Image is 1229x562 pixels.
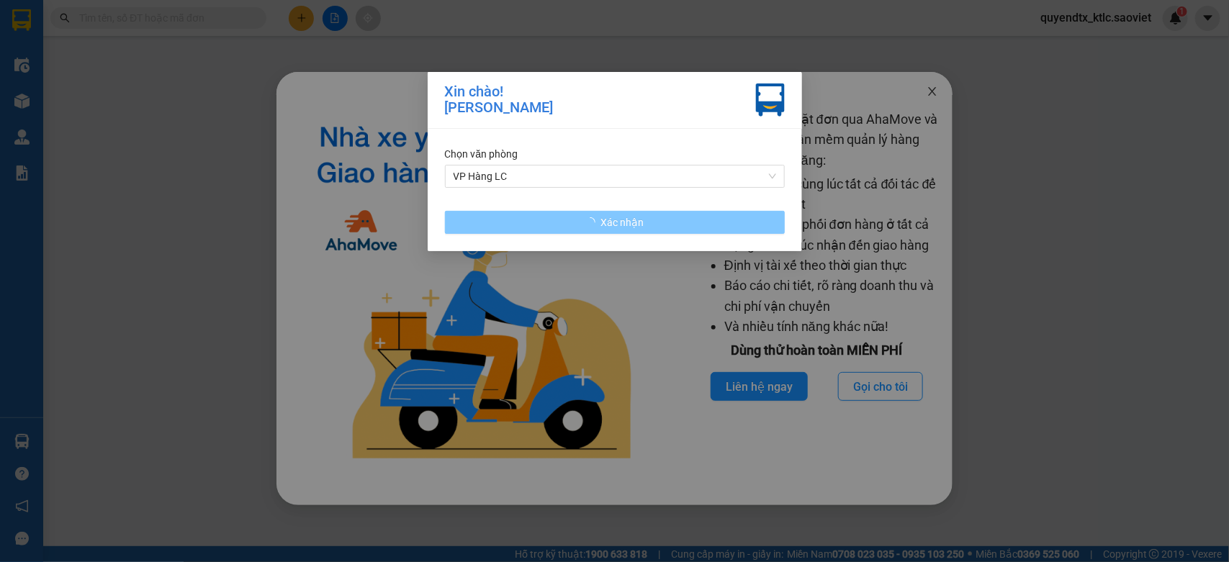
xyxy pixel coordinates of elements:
[601,214,644,230] span: Xác nhận
[445,146,785,162] div: Chọn văn phòng
[585,217,601,227] span: loading
[445,83,554,117] div: Xin chào! [PERSON_NAME]
[445,211,785,234] button: Xác nhận
[454,166,776,187] span: VP Hàng LC
[756,83,785,117] img: vxr-icon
